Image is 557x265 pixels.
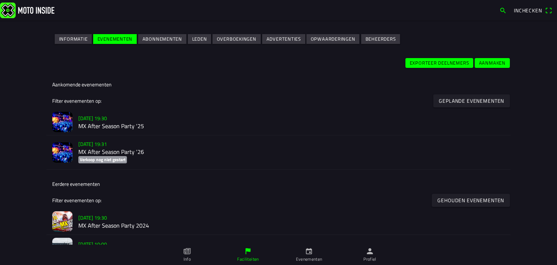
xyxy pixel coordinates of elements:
ion-button: Informatie [55,34,92,44]
img: OZAm4MUJqgPyD1hxDp0QniWjSiMBFQQequRo5IJA.jpg [52,112,73,132]
ion-text: [DATE] 10:00 [78,240,107,248]
ion-button: Evenementen [93,34,137,44]
img: ZfuDNKRp26HWtQZ8fRV3uvHSJCBx7qEpZI19UaQ7.jpg [52,238,73,258]
ion-label: Profiel [363,256,376,262]
ion-button: Overboekingen [213,34,261,44]
ion-button: Opwaarderingen [306,34,359,44]
ion-button: Leden [188,34,211,44]
ion-text: Verkoop nog niet gestart [80,156,125,163]
ion-icon: calendar [305,247,313,255]
img: OZAm4MUJqgPyD1hxDp0QniWjSiMBFQQequRo5IJA.jpg [52,142,73,163]
ion-label: Evenementen [296,256,322,262]
h2: MX After Season Party ‘25 [78,123,505,130]
ion-text: [DATE] 19:30 [78,214,107,221]
ion-label: Eerdere evenementen [52,180,100,188]
ion-button: Aanmaken [475,58,510,68]
ion-label: Filter evenementen op: [52,97,102,105]
ion-label: Filter evenementen op: [52,196,102,204]
ion-button: Abonnementen [138,34,186,44]
h2: MX After Season Party 2024 [78,222,505,229]
img: vGil7AgmdyCgtE1TlsakoABrkBwbZ9NYWSEVp0Qx.jpg [52,211,73,232]
ion-text: [DATE] 19:31 [78,140,107,148]
h2: MX After Season Party ‘26 [78,148,505,155]
ion-text: Geplande evenementen [439,98,504,103]
ion-label: Faciliteiten [237,256,259,262]
ion-button: Advertenties [262,34,305,44]
ion-icon: paper [183,247,191,255]
a: search [496,4,510,16]
ion-text: [DATE] 19:30 [78,115,107,122]
ion-button: Beheerders [361,34,400,44]
ion-icon: flag [244,247,252,255]
a: Incheckenqr scanner [510,4,556,16]
ion-button: Exporteer deelnemers [405,58,473,68]
ion-icon: person [366,247,374,255]
span: Inchecken [514,7,542,14]
ion-label: Info [183,256,191,262]
ion-text: Gehouden evenementen [438,197,504,203]
ion-label: Aankomende evenementen [52,81,112,88]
